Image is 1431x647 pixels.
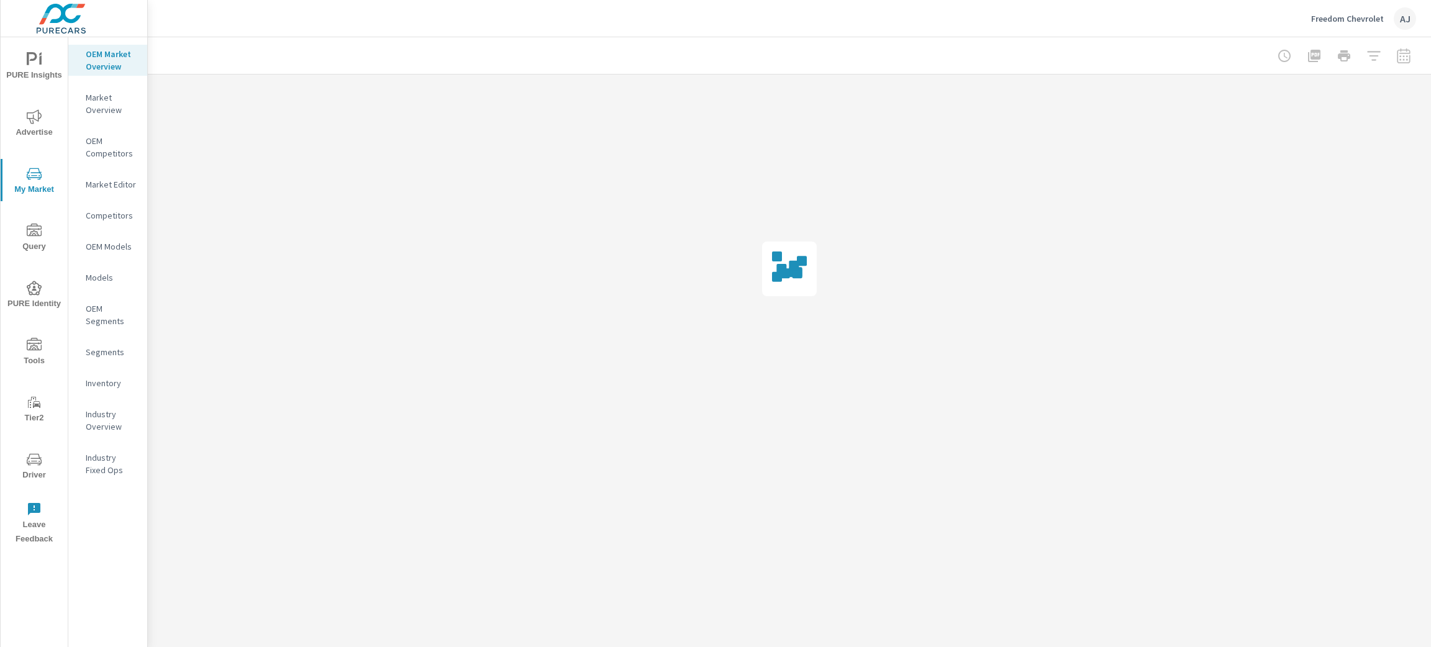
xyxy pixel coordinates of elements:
[68,206,147,225] div: Competitors
[86,451,137,476] p: Industry Fixed Ops
[68,237,147,256] div: OEM Models
[68,299,147,330] div: OEM Segments
[4,224,64,254] span: Query
[86,271,137,284] p: Models
[86,408,137,433] p: Industry Overview
[68,88,147,119] div: Market Overview
[86,135,137,160] p: OEM Competitors
[4,52,64,83] span: PURE Insights
[68,343,147,361] div: Segments
[86,377,137,389] p: Inventory
[1311,13,1384,24] p: Freedom Chevrolet
[68,405,147,436] div: Industry Overview
[4,338,64,368] span: Tools
[1394,7,1416,30] div: AJ
[4,166,64,197] span: My Market
[4,502,64,546] span: Leave Feedback
[68,268,147,287] div: Models
[4,452,64,482] span: Driver
[68,132,147,163] div: OEM Competitors
[86,209,137,222] p: Competitors
[86,48,137,73] p: OEM Market Overview
[86,346,137,358] p: Segments
[86,302,137,327] p: OEM Segments
[68,448,147,479] div: Industry Fixed Ops
[68,374,147,392] div: Inventory
[4,109,64,140] span: Advertise
[86,91,137,116] p: Market Overview
[86,178,137,191] p: Market Editor
[4,395,64,425] span: Tier2
[68,175,147,194] div: Market Editor
[86,240,137,253] p: OEM Models
[1,37,68,551] div: nav menu
[68,45,147,76] div: OEM Market Overview
[4,281,64,311] span: PURE Identity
